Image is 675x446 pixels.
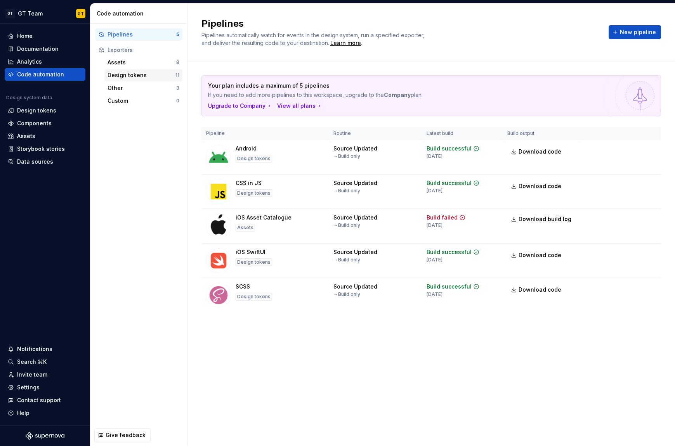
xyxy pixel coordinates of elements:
div: Design tokens [236,258,272,266]
div: → Build only [333,291,360,297]
a: Download code [507,179,566,193]
div: Build successful [427,145,472,152]
button: Other3 [104,82,182,94]
div: Documentation [17,45,59,53]
button: Download build log [507,212,576,226]
div: Home [17,32,33,40]
div: Assets [108,59,176,66]
button: Design tokens11 [104,69,182,81]
div: 8 [176,59,179,66]
h2: Pipelines [201,17,599,30]
button: Give feedback [94,428,151,442]
div: iOS SwiftUI [236,248,265,256]
a: Download code [507,145,566,159]
button: Upgrade to Company [208,102,272,110]
div: Exporters [108,46,179,54]
div: 11 [175,72,179,78]
div: Other [108,84,176,92]
button: View all plans [277,102,323,110]
div: Settings [17,384,40,391]
div: Data sources [17,158,53,166]
div: Design tokens [236,155,272,162]
div: [DATE] [427,291,442,297]
span: Download code [519,182,561,190]
div: → Build only [333,257,360,263]
div: Invite team [17,371,47,379]
div: Design system data [6,95,52,101]
div: GT Team [18,10,43,17]
a: Settings [5,381,85,394]
div: Assets [236,224,255,232]
button: Notifications [5,343,85,355]
div: Code automation [17,71,64,78]
div: Design tokens [236,189,272,197]
div: Search ⌘K [17,358,47,366]
button: Contact support [5,394,85,406]
div: Help [17,409,29,417]
span: Download code [519,286,561,294]
div: Notifications [17,345,52,353]
div: [DATE] [427,257,442,263]
div: Source Updated [333,214,377,221]
div: Code automation [97,10,184,17]
button: Custom0 [104,95,182,107]
div: Design tokens [17,107,56,114]
a: Learn more [330,39,361,47]
a: Analytics [5,55,85,68]
button: Help [5,407,85,419]
div: [DATE] [427,222,442,228]
th: Pipeline [201,127,329,140]
div: Storybook stories [17,145,65,153]
a: Download code [507,283,566,297]
div: [DATE] [427,153,442,159]
span: Download build log [519,215,571,223]
button: Pipelines5 [95,28,182,41]
th: Build output [503,127,581,140]
div: CSS in JS [236,179,262,187]
div: → Build only [333,188,360,194]
div: Components [17,119,52,127]
div: Source Updated [333,283,377,290]
div: Source Updated [333,248,377,256]
div: Custom [108,97,176,105]
button: Search ⌘K [5,356,85,368]
div: [DATE] [427,188,442,194]
div: Design tokens [108,71,175,79]
div: Source Updated [333,179,377,187]
p: If you need to add more pipelines to this workspace, upgrade to the plan. [208,91,600,99]
a: Components [5,117,85,130]
button: Assets8 [104,56,182,69]
span: . [329,40,362,46]
div: Android [236,145,257,152]
span: Download code [519,251,561,259]
th: Latest build [422,127,503,140]
a: Assets [5,130,85,142]
button: New pipeline [609,25,661,39]
span: New pipeline [620,28,656,36]
div: 5 [176,31,179,38]
div: Build successful [427,179,472,187]
a: Storybook stories [5,143,85,155]
div: Build successful [427,248,472,256]
div: Analytics [17,58,42,66]
a: Download code [507,248,566,262]
div: Assets [17,132,35,140]
span: Give feedback [106,431,146,439]
a: Code automation [5,68,85,81]
svg: Supernova Logo [26,432,64,440]
div: Design tokens [236,293,272,301]
a: Documentation [5,43,85,55]
a: Home [5,30,85,42]
div: 3 [176,85,179,91]
div: Build successful [427,283,472,290]
div: → Build only [333,222,360,228]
